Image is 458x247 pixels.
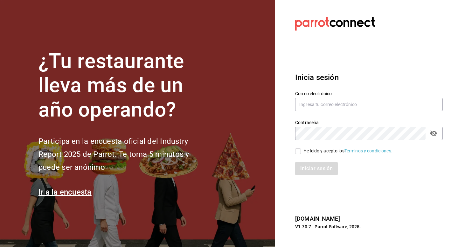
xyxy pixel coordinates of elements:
[295,120,443,124] label: Contraseña
[428,128,439,139] button: passwordField
[38,135,210,174] h2: Participa en la encuesta oficial del Industry Report 2025 de Parrot. Te toma 5 minutos y puede se...
[295,215,340,222] a: [DOMAIN_NAME]
[344,148,392,153] a: Términos y condiciones.
[38,49,210,122] h1: ¿Tu restaurante lleva más de un año operando?
[38,188,92,197] a: Ir a la encuesta
[295,72,443,83] h3: Inicia sesión
[295,224,443,230] p: V1.70.7 - Parrot Software, 2025.
[295,98,443,111] input: Ingresa tu correo electrónico
[303,148,392,154] div: He leído y acepto los
[295,91,443,96] label: Correo electrónico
